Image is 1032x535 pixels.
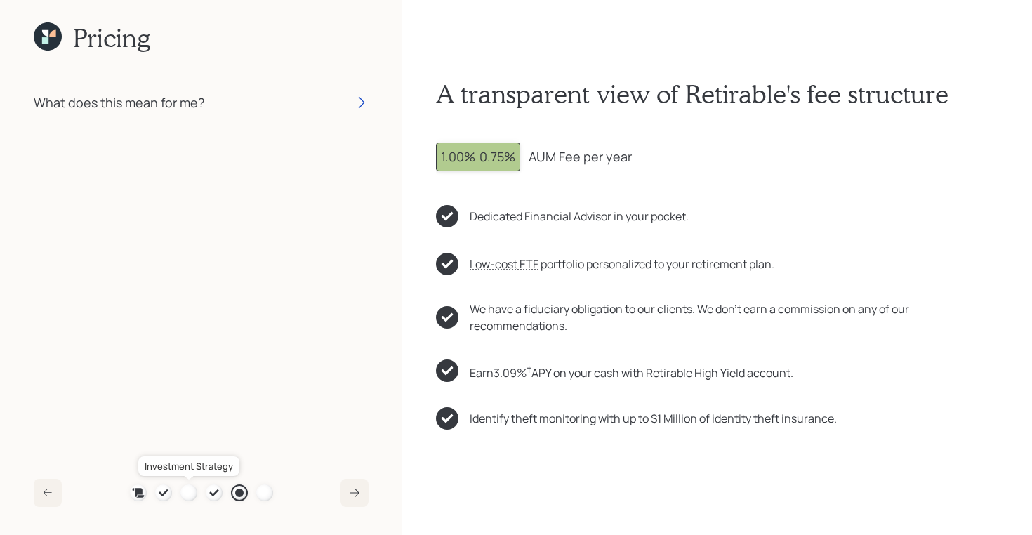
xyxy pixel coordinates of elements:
sup: † [527,363,531,376]
div: Dedicated Financial Advisor in your pocket. [470,208,689,225]
div: portfolio personalized to your retirement plan. [470,256,774,272]
h1: Pricing [73,22,150,53]
div: 0.75% [441,147,515,166]
div: We have a fiduciary obligation to our clients. We don't earn a commission on any of our recommend... [470,300,998,334]
div: Identify theft monitoring with up to $1 Million of identity theft insurance. [470,410,837,427]
span: 1.00% [441,148,475,165]
div: What does this mean for me? [34,93,204,112]
h1: A transparent view of Retirable's fee structure [436,79,998,109]
div: Earn 3.09 % APY on your cash with Retirable High Yield account. [470,361,793,381]
span: Low-cost ETF [470,256,538,272]
div: AUM Fee per year [529,147,632,166]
